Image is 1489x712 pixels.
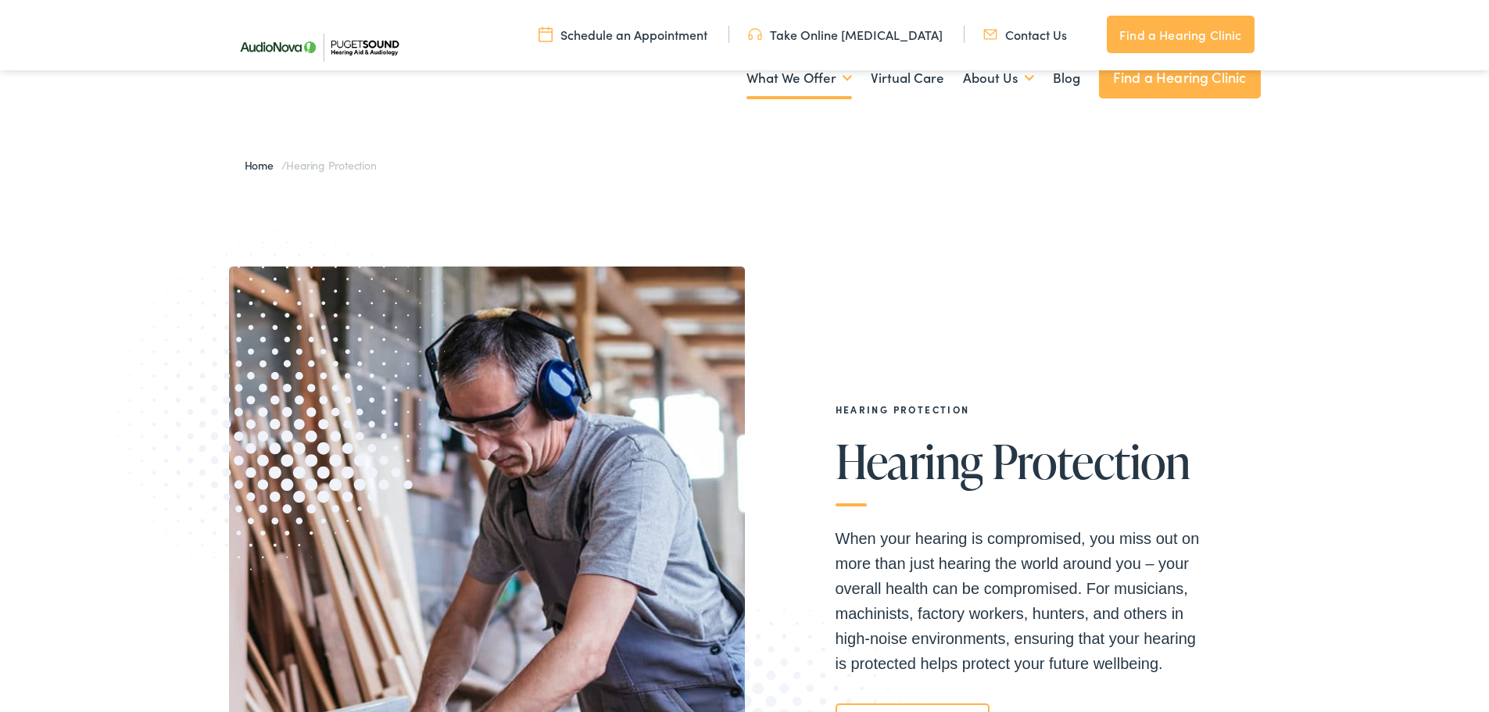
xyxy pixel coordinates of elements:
a: Find a Hearing Clinic [1099,56,1261,98]
a: Find a Hearing Clinic [1107,16,1254,53]
a: Home [245,157,281,173]
img: utility icon [539,26,553,43]
a: Blog [1053,49,1080,107]
span: Protection [992,435,1190,487]
img: utility icon [748,26,762,43]
img: Graphic image with a halftone pattern, contributing to the site's visual design. [69,170,481,594]
h2: Hearing Protection [836,404,1211,415]
span: Hearing [836,435,983,487]
a: Schedule an Appointment [539,26,707,43]
p: When your hearing is compromised, you miss out on more than just hearing the world around you – y... [836,526,1211,676]
a: What We Offer [746,49,852,107]
span: / [245,157,377,173]
a: Contact Us [983,26,1067,43]
img: utility icon [983,26,997,43]
a: About Us [963,49,1034,107]
a: Take Online [MEDICAL_DATA] [748,26,943,43]
a: Virtual Care [871,49,944,107]
span: Hearing Protection [286,157,376,173]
